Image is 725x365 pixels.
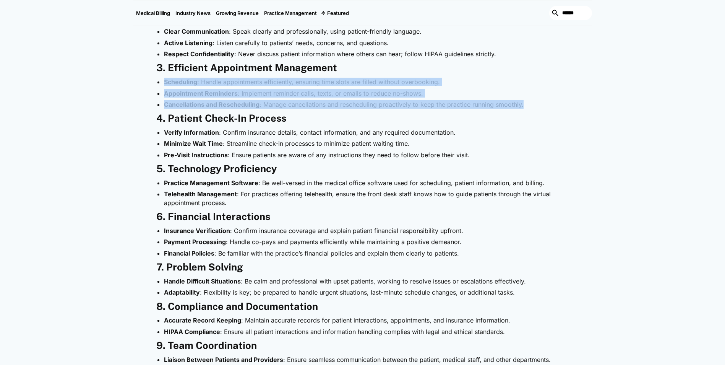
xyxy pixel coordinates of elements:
[164,179,569,187] li: : Be well-versed in the medical office software used for scheduling, patient information, and bil...
[164,89,569,98] li: : Implement reminder calls, texts, or emails to reduce no-shows.
[164,39,212,47] strong: Active Listening
[164,50,234,58] strong: Respect Confidentiality
[164,39,569,47] li: : Listen carefully to patients’ needs, concerns, and questions.
[164,316,241,324] strong: Accurate Record Keeping
[164,238,569,246] li: : Handle co-pays and payments efficiently while maintaining a positive demeanor.
[156,211,270,222] strong: 6. Financial Interactions
[164,129,219,136] strong: Verify Information
[213,0,261,26] a: Growing Revenue
[164,227,230,235] strong: Insurance Verification
[164,249,214,257] strong: Financial Policies
[156,261,243,273] strong: 7. Problem Solving
[261,0,320,26] a: Practice Management
[164,179,258,187] strong: Practice Management Software
[164,100,569,109] li: : Manage cancellations and rescheduling proactively to keep the practice running smoothly.
[164,277,241,285] strong: Handle Difficult Situations
[164,151,228,159] strong: Pre-Visit Instructions
[133,0,173,26] a: Medical Billing
[164,190,237,198] strong: Telehealth Management
[173,0,213,26] a: Industry News
[164,128,569,137] li: : Confirm insurance details, contact information, and any required documentation.
[156,163,277,174] strong: 5. Technology Proficiency
[164,288,200,296] strong: Adaptability
[164,249,569,257] li: : Be familiar with the practice’s financial policies and explain them clearly to patients.
[164,140,223,147] strong: Minimize Wait Time
[164,139,569,148] li: : Streamline check-in processes to minimize patient waiting time.
[164,277,569,285] li: : Be calm and professional with upset patients, working to resolve issues or escalations effectiv...
[164,328,569,336] li: : Ensure all patient interactions and information handling complies with legal and ethical standa...
[164,355,569,364] li: : Ensure seamless communication between the patient, medical staff, and other departments.
[164,28,229,35] strong: Clear Communication
[156,62,337,73] strong: 3. Efficient Appointment Management
[327,10,349,16] div: Featured
[156,112,286,124] strong: 4. Patient Check-In Process
[164,190,569,207] li: : For practices offering telehealth, ensure the front desk staff knows how to guide patients thro...
[156,340,257,351] strong: 9. Team Coordination
[164,238,226,246] strong: Payment Processing
[164,50,569,58] li: : Never discuss patient information where others can hear; follow HIPAA guidelines strictly.
[164,288,569,297] li: : Flexibility is key; be prepared to handle urgent situations, last-minute schedule changes, or a...
[164,356,283,363] strong: Liaison Between Patients and Providers
[164,27,569,36] li: : Speak clearly and professionally, using patient-friendly language.
[164,328,220,336] strong: HIPAA Compliance
[164,316,569,324] li: : Maintain accurate records for patient interactions, appointments, and insurance information.
[164,101,260,108] strong: Cancellations and Rescheduling
[320,0,352,26] div: Featured
[164,90,238,97] strong: Appointment Reminders
[164,226,569,235] li: : Confirm insurance coverage and explain patient financial responsibility upfront.
[164,151,569,159] li: : Ensure patients are aware of any instructions they need to follow before their visit.
[164,78,569,86] li: : Handle appointments efficiently, ensuring time slots are filled without overbooking.
[156,301,318,312] strong: 8. Compliance and Documentation
[164,78,197,86] strong: Scheduling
